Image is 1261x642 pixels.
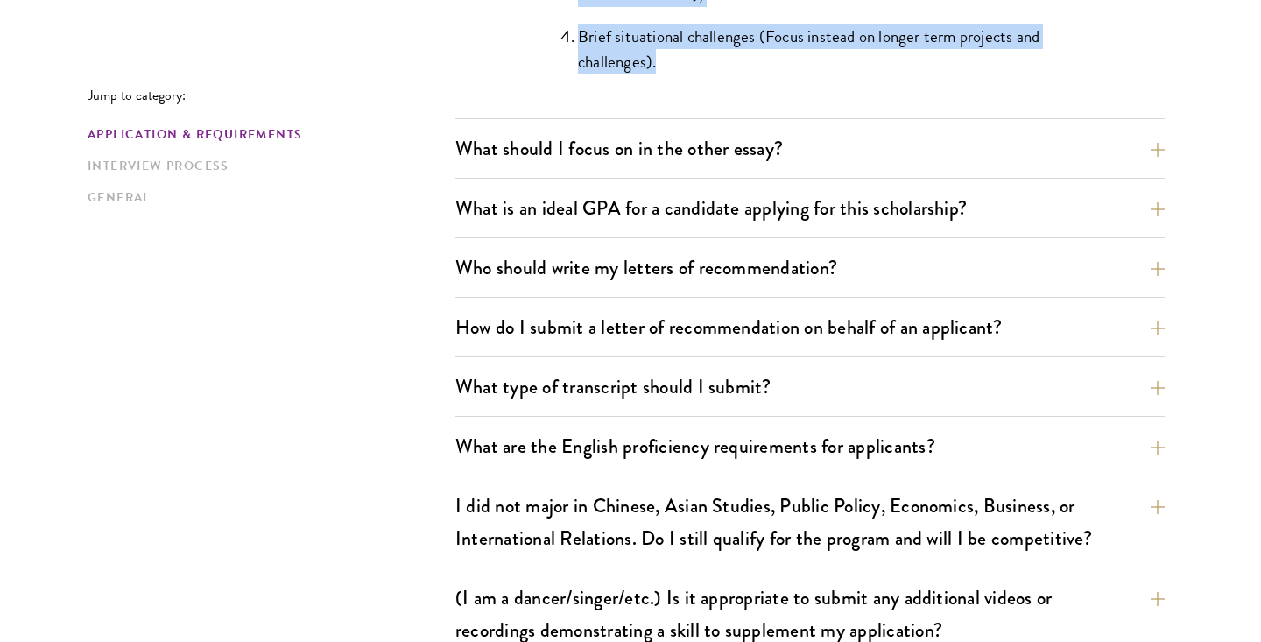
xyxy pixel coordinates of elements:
[455,248,1165,287] button: Who should write my letters of recommendation?
[455,307,1165,347] button: How do I submit a letter of recommendation on behalf of an applicant?
[88,88,455,103] p: Jump to category:
[88,188,445,207] a: General
[455,367,1165,406] button: What type of transcript should I submit?
[578,24,1060,74] li: Brief situational challenges (Focus instead on longer term projects and challenges).
[455,486,1165,558] button: I did not major in Chinese, Asian Studies, Public Policy, Economics, Business, or International R...
[455,129,1165,168] button: What should I focus on in the other essay?
[455,188,1165,228] button: What is an ideal GPA for a candidate applying for this scholarship?
[88,157,445,175] a: Interview Process
[88,125,445,144] a: Application & Requirements
[455,427,1165,466] button: What are the English proficiency requirements for applicants?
